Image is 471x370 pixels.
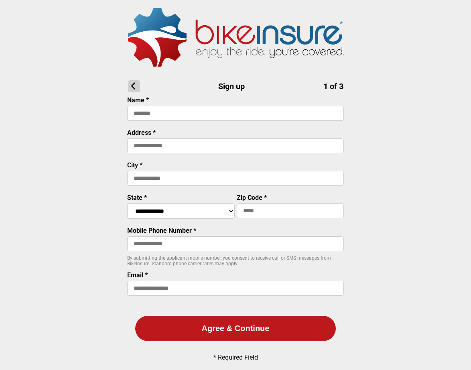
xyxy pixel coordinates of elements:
label: Email * [127,271,148,279]
label: Zip Code * [237,194,267,201]
label: City * [127,161,142,169]
label: Mobile Phone Number * [127,227,196,234]
label: State * [127,194,147,201]
label: Address * [127,129,156,136]
p: * Required Field [213,354,258,361]
button: Agree & Continue [135,316,336,341]
h1: Sign up [128,80,343,92]
p: By submitting the applicant mobile number, you consent to receive call or SMS messages from BikeI... [127,255,344,266]
label: Name * [127,96,149,104]
span: 1 of 3 [323,81,343,91]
